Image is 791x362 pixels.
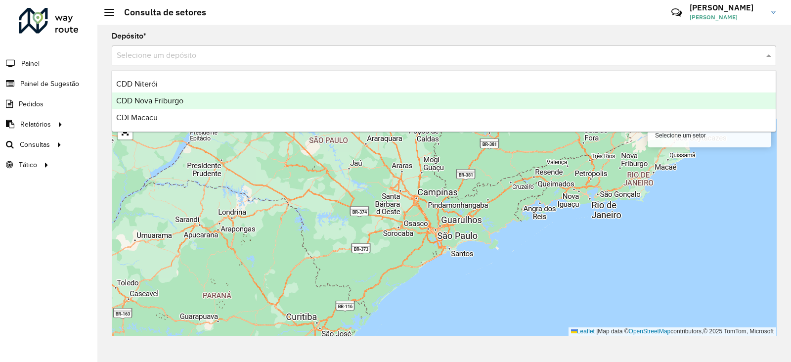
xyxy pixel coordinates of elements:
span: CDD Nova Friburgo [116,96,183,105]
div: Selecione um setor [648,124,771,147]
span: CDI Macacu [116,113,158,122]
span: Consultas [20,139,50,150]
span: [PERSON_NAME] [690,13,764,22]
h2: Consulta de setores [114,7,206,18]
span: Pedidos [19,99,44,109]
a: OpenStreetMap [629,328,671,335]
span: CDD Niterói [116,80,158,88]
span: Painel de Sugestão [20,79,79,89]
label: Depósito [112,30,146,42]
a: Leaflet [571,328,595,335]
div: Map data © contributors,© 2025 TomTom, Microsoft [569,327,776,336]
span: Tático [19,160,37,170]
span: Relatórios [20,119,51,130]
a: Contato Rápido [666,2,687,23]
ng-dropdown-panel: Options list [112,70,776,132]
h3: [PERSON_NAME] [690,3,764,12]
span: Painel [21,58,40,69]
span: | [596,328,598,335]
